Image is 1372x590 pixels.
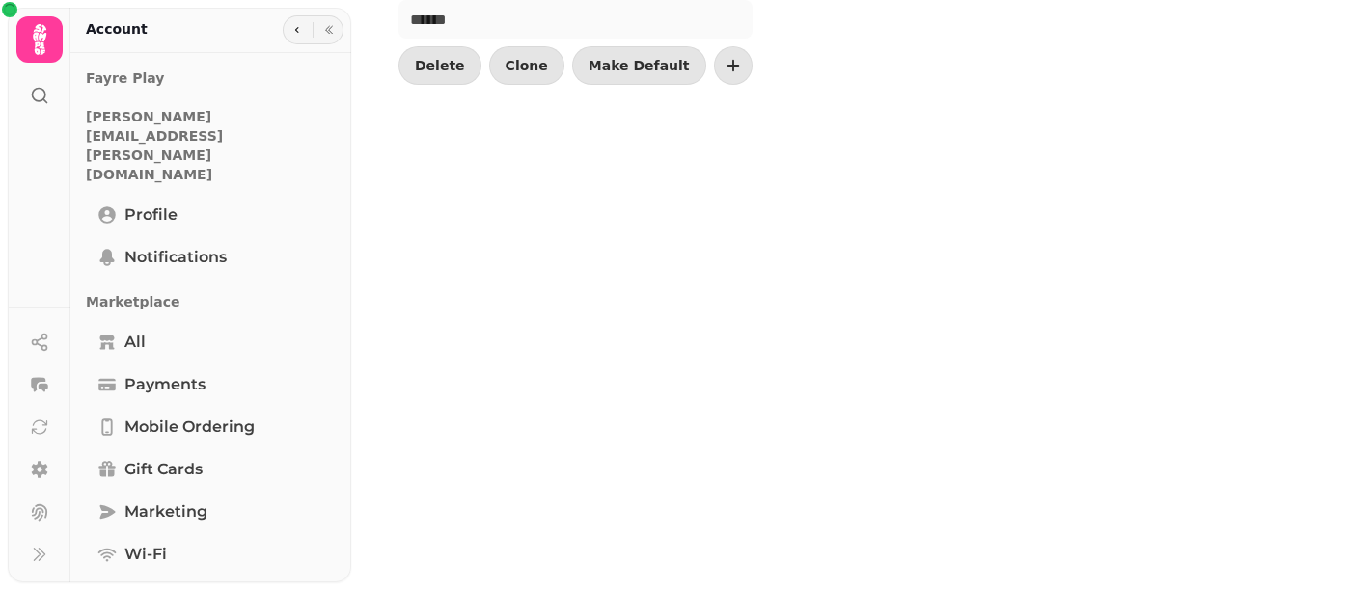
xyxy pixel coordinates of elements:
[572,46,706,85] button: Make Default
[86,408,336,446] a: Mobile ordering
[124,373,206,396] span: Payments
[124,458,203,481] span: Gift cards
[589,59,690,72] span: Make Default
[489,46,564,85] button: Clone
[124,416,255,439] span: Mobile ordering
[124,500,207,523] span: Marketing
[86,284,336,319] p: Marketplace
[86,450,336,489] a: Gift cards
[124,203,178,227] span: Profile
[124,246,227,269] span: Notifications
[86,323,336,362] a: All
[86,61,336,95] p: Fayre Play
[124,543,167,566] span: Wi-Fi
[86,493,336,531] a: Marketing
[86,196,336,234] a: Profile
[124,331,146,354] span: All
[86,19,148,39] h2: Account
[506,59,548,72] span: Clone
[86,99,336,192] p: [PERSON_NAME][EMAIL_ADDRESS][PERSON_NAME][DOMAIN_NAME]
[415,59,465,72] span: Delete
[86,238,336,277] a: Notifications
[86,535,336,574] a: Wi-Fi
[398,46,481,85] button: Delete
[86,365,336,404] a: Payments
